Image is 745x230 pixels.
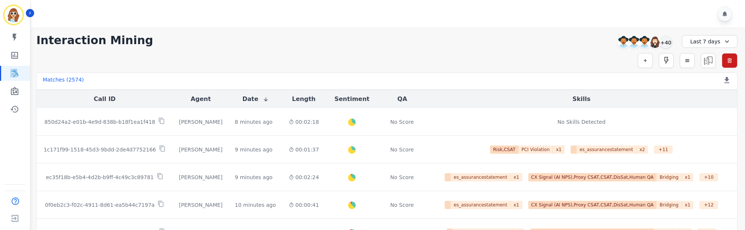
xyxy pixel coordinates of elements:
[43,76,84,86] div: Matches ( 2574 )
[553,145,565,154] span: x 1
[288,118,319,126] div: 00:02:18
[451,173,511,181] span: es_assurancestatement
[528,173,657,181] span: CX Signal (AI NPS),Proxy CSAT,CSAT,DisSat,Human QA
[43,146,156,153] p: 1c171f99-1518-45d3-9bdd-2de4d7752166
[191,95,211,104] button: Agent
[528,201,657,209] span: CX Signal (AI NPS),Proxy CSAT,CSAT,DisSat,Human QA
[179,174,223,181] div: [PERSON_NAME]
[235,118,273,126] div: 8 minutes ago
[682,173,694,181] span: x 1
[390,201,414,209] div: No Score
[637,145,648,154] span: x 2
[699,201,718,209] div: + 12
[390,174,414,181] div: No Score
[235,174,273,181] div: 9 minutes ago
[334,95,369,104] button: Sentiment
[490,145,519,154] span: Risk,CSAT
[36,34,153,47] h1: Interaction Mining
[179,118,223,126] div: [PERSON_NAME]
[657,173,682,181] span: Bridging
[94,95,115,104] button: Call ID
[179,201,223,209] div: [PERSON_NAME]
[235,201,276,209] div: 10 minutes ago
[235,146,273,153] div: 9 minutes ago
[292,95,316,104] button: Length
[288,146,319,153] div: 00:01:37
[4,6,22,24] img: Bordered avatar
[46,174,154,181] p: ec35f18b-e5b4-4d2b-b9ff-4c49c3c89781
[519,145,553,154] span: PCI Violation
[660,36,672,49] div: +40
[451,201,511,209] span: es_assurancestatement
[657,201,682,209] span: Bridging
[45,201,154,209] p: 0f0eb2c3-f02c-4911-8d61-ea5b44c7197a
[682,35,738,48] div: Last 7 days
[558,118,606,126] div: No Skills Detected
[511,201,522,209] span: x 1
[699,173,718,181] div: + 10
[44,118,155,126] p: 850d24a2-e01b-4e9d-838b-b18f1ea1f418
[390,118,414,126] div: No Score
[179,146,223,153] div: [PERSON_NAME]
[288,174,319,181] div: 00:02:24
[573,95,591,104] button: Skills
[654,145,673,154] div: + 11
[682,201,694,209] span: x 1
[511,173,522,181] span: x 1
[397,95,407,104] button: QA
[242,95,269,104] button: Date
[577,145,637,154] span: es_assurancestatement
[390,146,414,153] div: No Score
[288,201,319,209] div: 00:00:41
